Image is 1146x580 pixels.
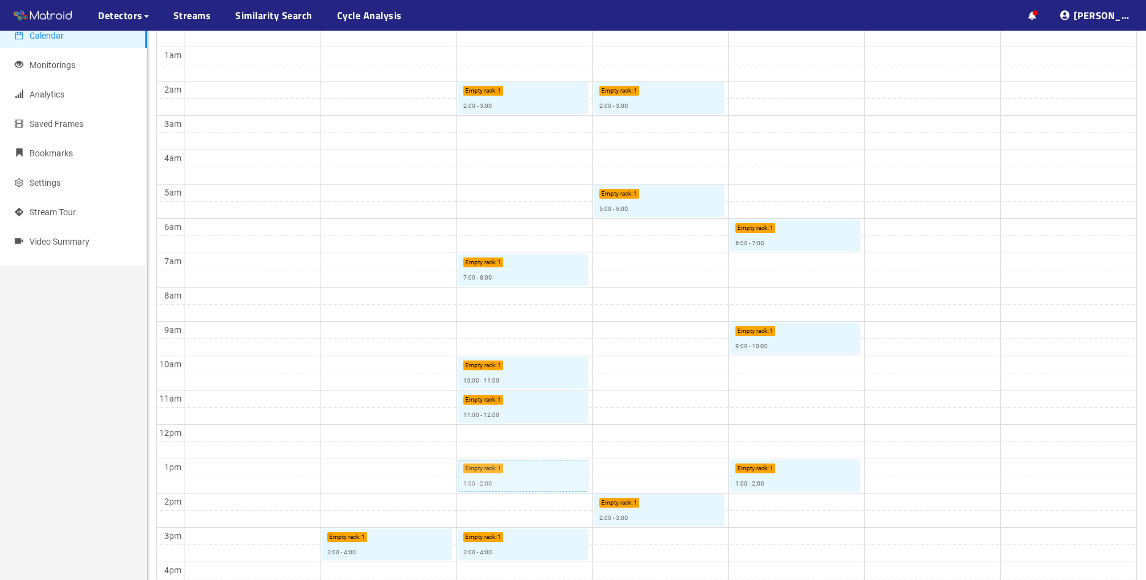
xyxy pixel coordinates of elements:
[737,464,768,473] p: Empty rack :
[465,532,496,542] p: Empty rack :
[29,31,64,40] span: Calendar
[162,186,184,199] div: 5am
[162,220,184,234] div: 6am
[463,410,499,420] p: 11:00 - 12:00
[465,395,496,405] p: Empty rack :
[15,31,23,40] span: calendar
[98,8,143,23] span: Detectors
[465,361,496,370] p: Empty rack :
[29,60,75,70] span: Monitorings
[12,7,74,25] img: Matroid logo
[337,8,402,23] a: Cycle Analysis
[737,326,768,336] p: Empty rack :
[737,223,768,233] p: Empty rack :
[173,8,211,23] a: Streams
[162,495,184,508] div: 2pm
[735,342,768,351] p: 9:00 - 10:00
[162,151,184,165] div: 4am
[157,426,184,440] div: 12pm
[162,117,184,131] div: 3am
[463,548,492,557] p: 3:00 - 4:00
[498,395,501,405] p: 1
[29,178,61,188] span: Settings
[498,361,501,370] p: 1
[601,189,632,199] p: Empty rack :
[465,86,496,96] p: Empty rack :
[162,48,184,62] div: 1am
[327,548,356,557] p: 3:00 - 4:00
[601,86,632,96] p: Empty rack :
[463,273,492,283] p: 7:00 - 8:00
[770,223,773,233] p: 1
[162,289,184,302] div: 8am
[735,238,764,248] p: 6:00 - 7:00
[162,323,184,337] div: 9am
[162,529,184,543] div: 3pm
[162,460,184,474] div: 1pm
[157,357,184,371] div: 10am
[465,464,496,473] p: Empty rack :
[362,532,365,542] p: 1
[599,204,628,214] p: 5:00 - 6:00
[770,326,773,336] p: 1
[634,86,637,96] p: 1
[498,258,501,267] p: 1
[157,392,184,405] div: 11am
[498,464,501,473] p: 1
[463,101,492,111] p: 2:00 - 3:00
[235,8,313,23] a: Similarity Search
[634,498,637,508] p: 1
[162,563,184,577] div: 4pm
[463,479,492,489] p: 1:00 - 2:00
[162,83,184,96] div: 2am
[15,178,23,187] span: setting
[601,498,632,508] p: Empty rack :
[599,513,628,523] p: 2:00 - 3:00
[599,101,628,111] p: 2:00 - 3:00
[770,464,773,473] p: 1
[29,119,83,129] span: Saved Frames
[29,90,64,99] span: Analytics
[329,532,360,542] p: Empty rack :
[498,86,501,96] p: 1
[735,479,764,489] p: 1:00 - 2:00
[29,237,89,246] span: Video Summary
[463,376,499,386] p: 10:00 - 11:00
[162,254,184,268] div: 7am
[634,189,637,199] p: 1
[29,148,73,158] span: Bookmarks
[465,258,496,267] p: Empty rack :
[498,532,501,542] p: 1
